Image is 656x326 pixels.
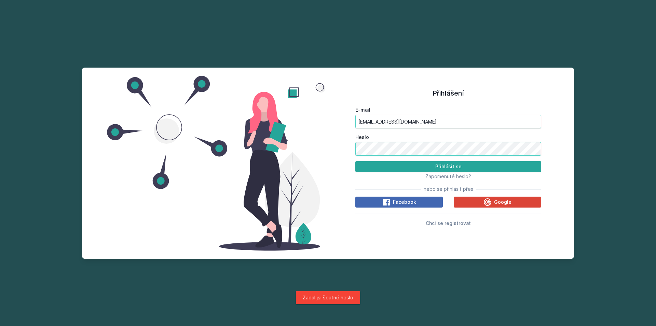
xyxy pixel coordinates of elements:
button: Chci se registrovat [426,219,471,227]
h1: Přihlášení [355,88,541,98]
button: Přihlásit se [355,161,541,172]
button: Google [454,197,541,208]
label: Heslo [355,134,541,141]
input: Tvoje e-mailová adresa [355,115,541,128]
span: nebo se přihlásit přes [424,186,473,193]
span: Facebook [393,199,416,205]
div: Zadal jsi špatné heslo [296,291,360,304]
button: Facebook [355,197,443,208]
span: Chci se registrovat [426,220,471,226]
span: Google [494,199,511,205]
label: E-mail [355,107,541,113]
span: Zapomenuté heslo? [425,173,471,179]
